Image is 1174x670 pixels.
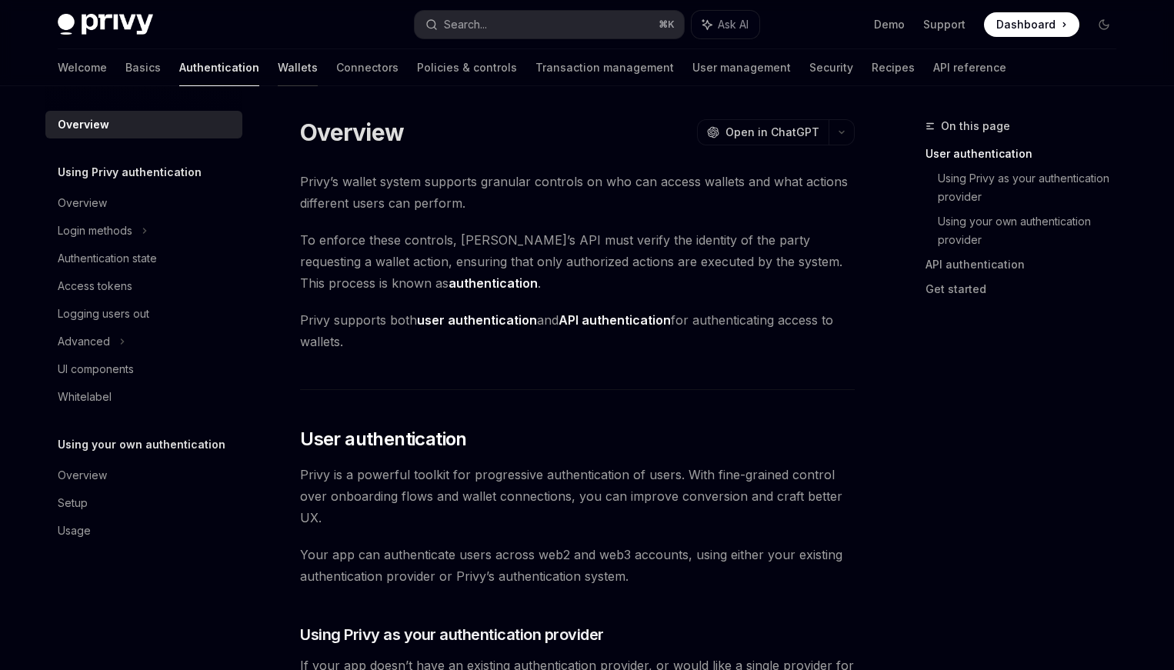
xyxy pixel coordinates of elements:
[45,383,242,411] a: Whitelabel
[938,209,1129,252] a: Using your own authentication provider
[45,517,242,545] a: Usage
[58,305,149,323] div: Logging users out
[58,277,132,295] div: Access tokens
[444,15,487,34] div: Search...
[300,309,855,352] span: Privy supports both and for authenticating access to wallets.
[926,277,1129,302] a: Get started
[58,222,132,240] div: Login methods
[718,17,749,32] span: Ask AI
[996,17,1056,32] span: Dashboard
[58,332,110,351] div: Advanced
[300,624,604,645] span: Using Privy as your authentication provider
[45,355,242,383] a: UI components
[692,49,791,86] a: User management
[659,18,675,31] span: ⌘ K
[45,272,242,300] a: Access tokens
[336,49,399,86] a: Connectors
[725,125,819,140] span: Open in ChatGPT
[45,489,242,517] a: Setup
[874,17,905,32] a: Demo
[45,300,242,328] a: Logging users out
[58,388,112,406] div: Whitelabel
[300,118,404,146] h1: Overview
[559,312,671,328] strong: API authentication
[872,49,915,86] a: Recipes
[125,49,161,86] a: Basics
[300,544,855,587] span: Your app can authenticate users across web2 and web3 accounts, using either your existing authent...
[697,119,829,145] button: Open in ChatGPT
[45,111,242,138] a: Overview
[58,494,88,512] div: Setup
[692,11,759,38] button: Ask AI
[417,49,517,86] a: Policies & controls
[45,462,242,489] a: Overview
[58,14,153,35] img: dark logo
[58,194,107,212] div: Overview
[45,189,242,217] a: Overview
[941,117,1010,135] span: On this page
[58,360,134,378] div: UI components
[45,245,242,272] a: Authentication state
[300,229,855,294] span: To enforce these controls, [PERSON_NAME]’s API must verify the identity of the party requesting a...
[984,12,1079,37] a: Dashboard
[809,49,853,86] a: Security
[923,17,966,32] a: Support
[58,522,91,540] div: Usage
[300,171,855,214] span: Privy’s wallet system supports granular controls on who can access wallets and what actions diffe...
[933,49,1006,86] a: API reference
[300,427,467,452] span: User authentication
[415,11,684,38] button: Search...⌘K
[179,49,259,86] a: Authentication
[300,464,855,528] span: Privy is a powerful toolkit for progressive authentication of users. With fine-grained control ov...
[1092,12,1116,37] button: Toggle dark mode
[417,312,537,328] strong: user authentication
[449,275,538,291] strong: authentication
[535,49,674,86] a: Transaction management
[938,166,1129,209] a: Using Privy as your authentication provider
[58,249,157,268] div: Authentication state
[58,163,202,182] h5: Using Privy authentication
[58,49,107,86] a: Welcome
[58,466,107,485] div: Overview
[58,435,225,454] h5: Using your own authentication
[926,252,1129,277] a: API authentication
[926,142,1129,166] a: User authentication
[278,49,318,86] a: Wallets
[58,115,109,134] div: Overview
